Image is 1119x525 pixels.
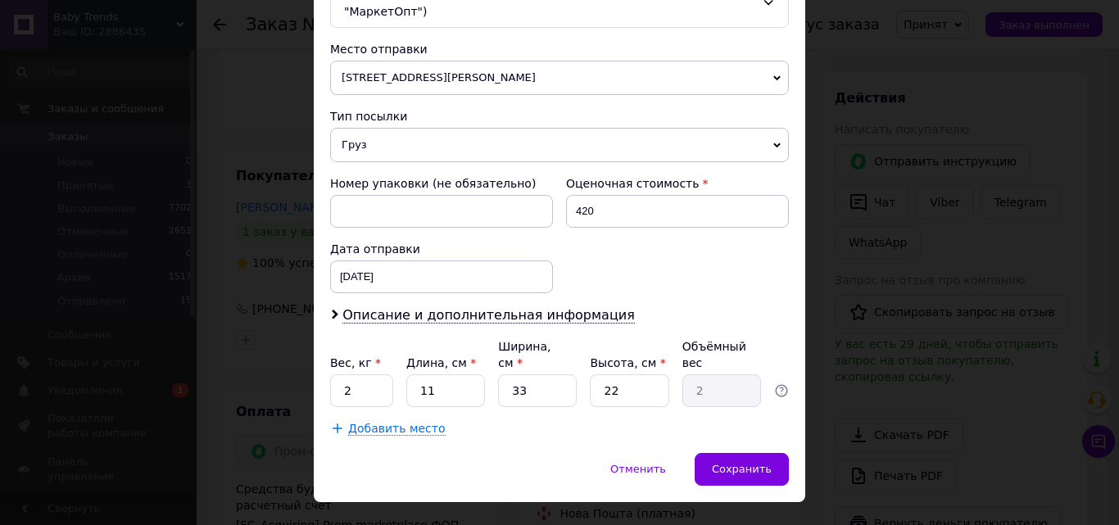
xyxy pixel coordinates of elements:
[330,128,789,162] span: Груз
[330,110,407,123] span: Тип посылки
[342,307,635,324] span: Описание и дополнительная информация
[712,463,772,475] span: Сохранить
[610,463,666,475] span: Отменить
[566,175,789,192] div: Оценочная стоимость
[406,356,476,369] label: Длина, см
[330,175,553,192] div: Номер упаковки (не обязательно)
[330,356,381,369] label: Вес, кг
[330,61,789,95] span: [STREET_ADDRESS][PERSON_NAME]
[330,43,428,56] span: Место отправки
[348,422,446,436] span: Добавить место
[330,241,553,257] div: Дата отправки
[498,340,550,369] label: Ширина, см
[590,356,665,369] label: Высота, см
[682,338,761,371] div: Объёмный вес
